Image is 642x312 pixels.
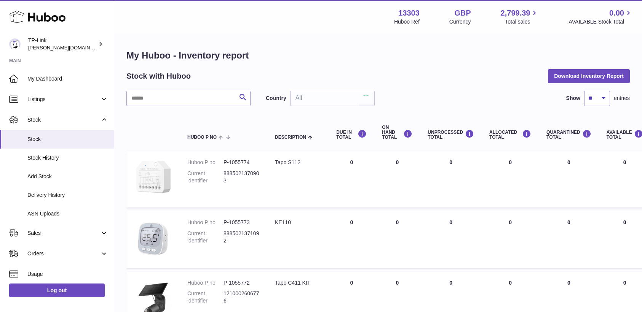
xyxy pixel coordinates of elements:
[27,173,108,180] span: Add Stock
[187,230,224,244] dt: Current identifier
[27,154,108,162] span: Stock History
[449,18,471,25] div: Currency
[134,159,172,198] img: product image
[569,8,633,25] a: 0.00 AVAILABLE Stock Total
[420,211,482,268] td: 0
[27,136,108,143] span: Stock
[224,230,260,244] dd: 8885021371092
[275,159,321,166] div: Tapo S112
[28,37,97,51] div: TP-Link
[382,125,412,140] div: ON HAND Total
[567,280,570,286] span: 0
[224,290,260,304] dd: 1210002606776
[374,211,420,268] td: 0
[27,192,108,199] span: Delivery History
[567,159,570,165] span: 0
[224,219,260,226] dd: P-1055773
[505,18,539,25] span: Total sales
[187,170,224,184] dt: Current identifier
[275,135,306,140] span: Description
[394,18,420,25] div: Huboo Ref
[187,219,224,226] dt: Huboo P no
[126,49,630,62] h1: My Huboo - Inventory report
[501,8,539,25] a: 2,799.39 Total sales
[187,135,217,140] span: Huboo P no
[126,71,191,81] h2: Stock with Huboo
[27,230,100,237] span: Sales
[566,95,580,102] label: Show
[489,130,531,140] div: ALLOCATED Total
[482,211,539,268] td: 0
[614,95,630,102] span: entries
[134,219,172,258] img: product image
[27,210,108,217] span: ASN Uploads
[275,219,321,226] div: KE110
[428,130,474,140] div: UNPROCESSED Total
[329,211,374,268] td: 0
[336,130,367,140] div: DUE IN TOTAL
[482,151,539,207] td: 0
[27,116,100,124] span: Stock
[329,151,374,207] td: 0
[187,290,224,304] dt: Current identifier
[501,8,530,18] span: 2,799.39
[374,151,420,207] td: 0
[569,18,633,25] span: AVAILABLE Stock Total
[27,271,108,278] span: Usage
[28,44,192,51] span: [PERSON_NAME][DOMAIN_NAME][EMAIL_ADDRESS][DOMAIN_NAME]
[398,8,420,18] strong: 13303
[224,159,260,166] dd: P-1055774
[546,130,591,140] div: QUARANTINED Total
[567,219,570,225] span: 0
[187,159,224,166] dt: Huboo P no
[275,279,321,287] div: Tapo C411 KIT
[27,250,100,257] span: Orders
[27,96,100,103] span: Listings
[187,279,224,287] dt: Huboo P no
[9,283,105,297] a: Log out
[224,279,260,287] dd: P-1055772
[224,170,260,184] dd: 8885021370903
[9,38,21,50] img: susie.li@tp-link.com
[454,8,471,18] strong: GBP
[266,95,286,102] label: Country
[27,75,108,82] span: My Dashboard
[548,69,630,83] button: Download Inventory Report
[420,151,482,207] td: 0
[609,8,624,18] span: 0.00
